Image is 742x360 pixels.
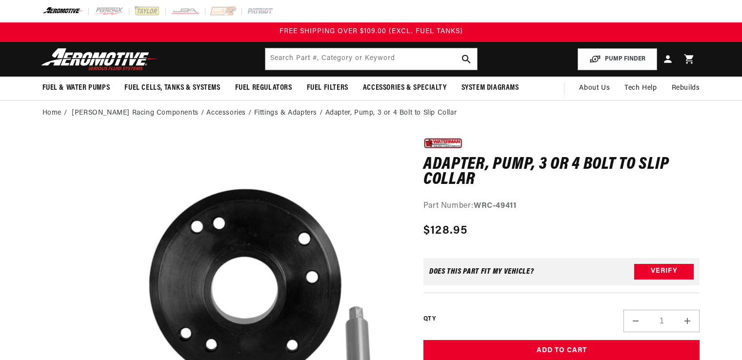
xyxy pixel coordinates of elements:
a: About Us [572,77,617,100]
summary: Fuel Cells, Tanks & Systems [117,77,227,100]
span: FREE SHIPPING OVER $109.00 (EXCL. FUEL TANKS) [280,28,463,35]
div: Does This part fit My vehicle? [429,268,534,276]
a: [PERSON_NAME] Racing Components [72,108,199,119]
span: System Diagrams [461,83,519,93]
span: $128.95 [423,222,467,240]
span: Fuel Cells, Tanks & Systems [124,83,220,93]
span: Fuel Regulators [235,83,292,93]
summary: Tech Help [617,77,664,100]
div: Part Number: [423,200,700,213]
summary: Fuel Regulators [228,77,300,100]
summary: Accessories & Specialty [356,77,454,100]
input: Search by Part Number, Category or Keyword [265,48,477,70]
button: search button [456,48,477,70]
span: Fuel & Water Pumps [42,83,110,93]
h1: Adapter, Pump, 3 or 4 Bolt to Slip Collar [423,157,700,188]
span: Accessories & Specialty [363,83,447,93]
li: Fittings & Adapters [254,108,325,119]
summary: Fuel Filters [300,77,356,100]
span: Fuel Filters [307,83,348,93]
summary: Rebuilds [664,77,707,100]
span: Tech Help [624,83,657,94]
label: QTY [423,315,436,323]
li: Accessories [206,108,254,119]
summary: System Diagrams [454,77,526,100]
span: About Us [579,84,610,92]
li: Adapter, Pump, 3 or 4 Bolt to Slip Collar [325,108,457,119]
button: Verify [634,264,694,280]
nav: breadcrumbs [42,108,700,119]
img: Aeromotive [39,48,160,71]
button: PUMP FINDER [578,48,657,70]
summary: Fuel & Water Pumps [35,77,118,100]
a: Home [42,108,61,119]
strong: WRC-49411 [474,202,516,210]
span: Rebuilds [672,83,700,94]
